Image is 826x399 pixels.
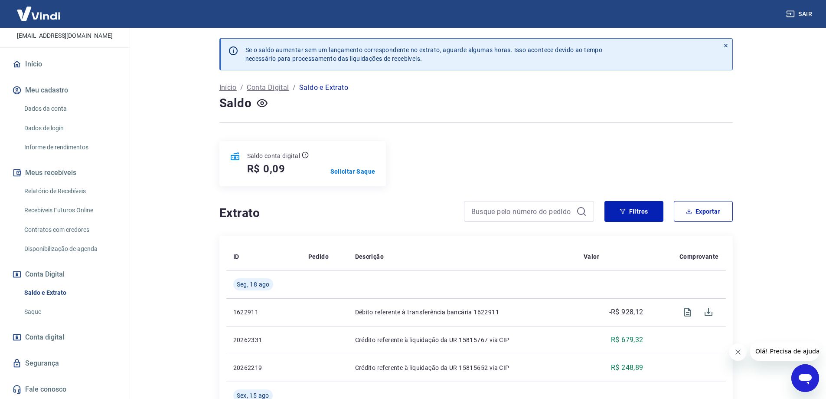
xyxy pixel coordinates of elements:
p: Saldo e Extrato [299,82,348,93]
p: Pedido [308,252,329,261]
p: Valor [584,252,599,261]
a: Dados da conta [21,100,119,118]
p: / [293,82,296,93]
input: Busque pelo número do pedido [471,205,573,218]
span: Download [698,302,719,323]
a: Segurança [10,354,119,373]
p: Saldo conta digital [247,152,300,160]
a: Fale conosco [10,380,119,399]
p: -R$ 928,12 [609,307,643,317]
p: / [240,82,243,93]
h5: R$ 0,09 [247,162,286,176]
p: Crédito referente à liquidação da UR 15815652 via CIP [355,363,570,372]
span: Seg, 18 ago [237,280,270,289]
a: Início [219,82,237,93]
p: Débito referente à transferência bancária 1622911 [355,308,570,317]
p: [EMAIL_ADDRESS][DOMAIN_NAME] [17,31,113,40]
span: Olá! Precisa de ajuda? [5,6,73,13]
p: R$ 248,89 [611,363,643,373]
button: Sair [784,6,816,22]
button: Conta Digital [10,265,119,284]
iframe: Mensagem da empresa [750,342,819,361]
img: Vindi [10,0,67,27]
iframe: Fechar mensagem [729,343,747,361]
p: 1622911 [233,308,294,317]
p: Descrição [355,252,384,261]
p: 20262331 [233,336,294,344]
button: Exportar [674,201,733,222]
span: Visualizar [677,302,698,323]
a: Recebíveis Futuros Online [21,201,119,219]
h4: Extrato [219,204,454,222]
a: Saldo e Extrato [21,284,119,302]
p: 20262219 [233,363,294,372]
p: Comprovante [679,252,718,261]
a: Saque [21,303,119,321]
a: Informe de rendimentos [21,138,119,156]
a: Conta digital [10,328,119,347]
p: R$ 679,32 [611,335,643,345]
a: Contratos com credores [21,221,119,239]
a: Disponibilização de agenda [21,240,119,258]
a: Dados de login [21,119,119,137]
iframe: Botão para abrir a janela de mensagens [791,364,819,392]
a: Início [10,55,119,74]
p: Crédito referente à liquidação da UR 15815767 via CIP [355,336,570,344]
h4: Saldo [219,95,252,112]
p: Camisaria FMW [33,19,96,28]
button: Filtros [604,201,663,222]
span: Conta digital [25,331,64,343]
p: ID [233,252,239,261]
p: Se o saldo aumentar sem um lançamento correspondente no extrato, aguarde algumas horas. Isso acon... [245,46,603,63]
a: Relatório de Recebíveis [21,182,119,200]
a: Solicitar Saque [330,167,375,176]
button: Meu cadastro [10,81,119,100]
a: Conta Digital [247,82,289,93]
button: Meus recebíveis [10,163,119,182]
